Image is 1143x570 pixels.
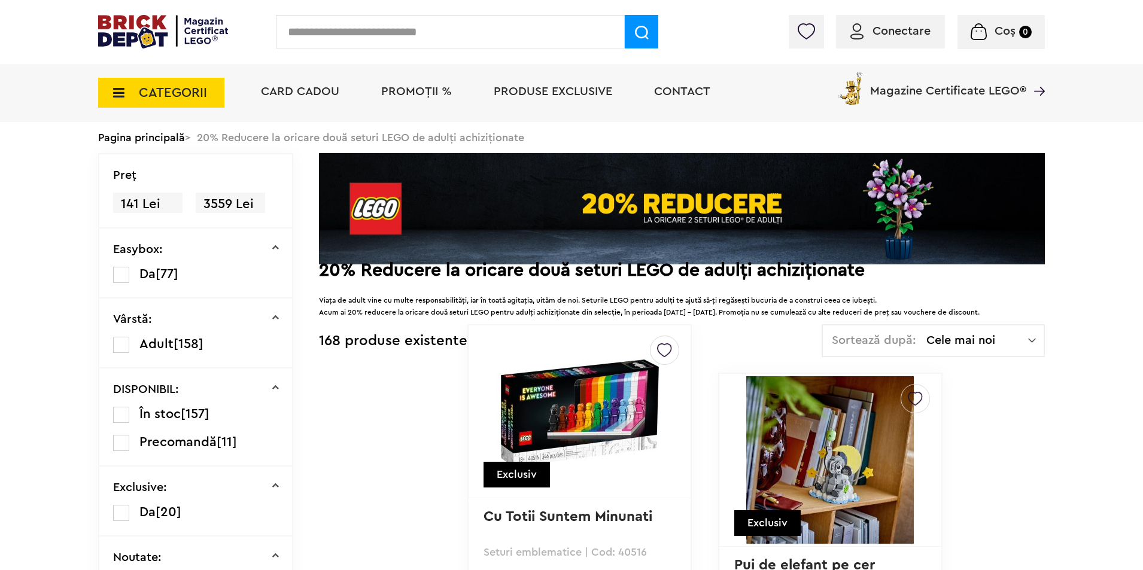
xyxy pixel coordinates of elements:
span: [158] [174,337,203,350]
span: 3559 Lei [196,193,265,216]
img: Pui de elefant pe cer [746,376,914,544]
span: [157] [181,407,209,420]
div: Exclusiv [734,510,801,536]
img: Cu Totii Suntem Minunati [496,351,664,472]
a: Magazine Certificate LEGO® [1026,69,1045,81]
span: Precomandă [139,435,217,449]
a: Produse exclusive [494,86,612,97]
p: Seturi emblematice | Cod: 40516 [484,547,676,557]
span: [11] [217,435,237,449]
p: Vârstă: [113,313,152,325]
span: Da [139,505,156,519]
span: [20] [156,505,181,519]
span: 141 Lei [113,193,183,216]
h2: 20% Reducere la oricare două seturi LEGO de adulți achiziționate [319,264,1045,276]
span: Sortează după: [832,334,916,346]
img: Landing page banner [319,153,1045,264]
a: Conectare [850,25,931,37]
a: Cu Totii Suntem Minunati [484,510,652,524]
span: Coș [995,25,1016,37]
span: Cele mai noi [926,334,1028,346]
p: Easybox: [113,243,163,255]
p: Exclusive: [113,481,167,493]
p: DISPONIBIL: [113,383,179,395]
small: 0 [1019,26,1032,38]
div: 168 produse existente [319,324,467,358]
a: Contact [654,86,710,97]
div: > 20% Reducere la oricare două seturi LEGO de adulți achiziționate [98,122,1045,153]
span: [77] [156,267,178,281]
span: Adult [139,337,174,350]
div: Exclusiv [484,462,550,487]
span: Magazine Certificate LEGO® [870,69,1026,97]
p: Preţ [113,169,136,181]
span: Da [139,267,156,281]
span: CATEGORII [139,86,207,99]
span: Conectare [873,25,931,37]
div: Viața de adult vine cu multe responsabilități, iar în toată agitația, uităm de noi. Seturile LEGO... [319,282,1045,318]
a: Pagina principală [98,132,185,143]
span: În stoc [139,407,181,420]
p: Noutate: [113,551,162,563]
a: Card Cadou [261,86,339,97]
a: PROMOȚII % [381,86,452,97]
